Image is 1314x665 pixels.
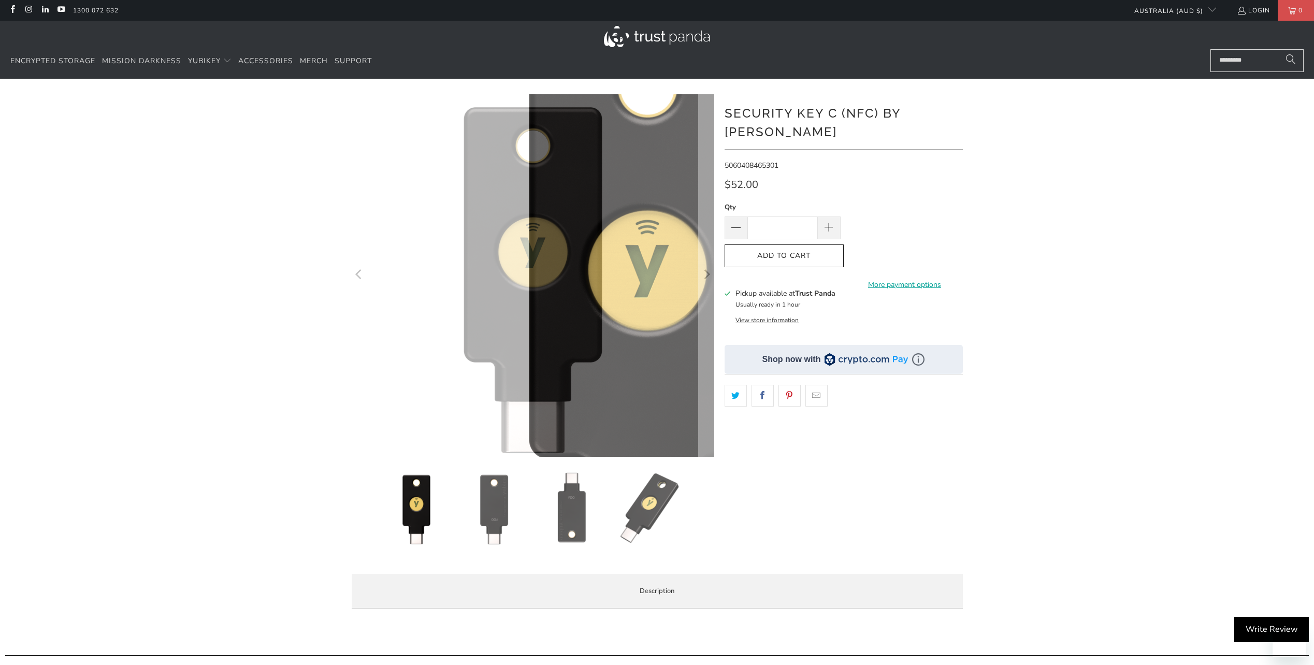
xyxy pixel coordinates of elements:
button: Search [1278,49,1304,72]
span: $52.00 [725,178,758,192]
a: Trust Panda Australia on YouTube [56,6,65,15]
a: Merch [300,49,328,74]
a: Accessories [238,49,293,74]
a: More payment options [847,279,963,291]
a: Trust Panda Australia on Instagram [24,6,33,15]
button: Next [698,94,715,457]
a: Share this on Pinterest [778,385,801,407]
span: 5060408465301 [725,161,778,170]
a: Trust Panda Australia on LinkedIn [40,6,49,15]
span: Merch [300,56,328,66]
span: Support [335,56,372,66]
button: Add to Cart [725,244,844,268]
h3: Pickup available at [735,288,835,299]
span: YubiKey [188,56,221,66]
span: Accessories [238,56,293,66]
label: Qty [725,201,841,213]
span: Add to Cart [735,252,833,261]
img: Security Key C (NFC) by Yubico - Trust Panda [536,472,608,545]
label: Description [352,574,963,609]
a: Mission Darkness [102,49,181,74]
span: Mission Darkness [102,56,181,66]
nav: Translation missing: en.navigation.header.main_nav [10,49,372,74]
a: Login [1237,5,1270,16]
a: Share this on Facebook [752,385,774,407]
input: Search... [1210,49,1304,72]
a: Share this on Twitter [725,385,747,407]
div: Shop now with [762,354,821,365]
a: Email this to a friend [805,385,828,407]
img: Security Key C (NFC) by Yubico - Trust Panda [613,472,686,545]
iframe: Button to launch messaging window [1273,624,1306,657]
a: Security Key C (NFC) by Yubico - Trust Panda [352,94,714,457]
small: Usually ready in 1 hour [735,300,800,309]
a: Trust Panda Australia on Facebook [8,6,17,15]
button: View store information [735,316,799,324]
button: Previous [351,94,368,457]
span: Encrypted Storage [10,56,95,66]
h1: Security Key C (NFC) by [PERSON_NAME] [725,102,963,141]
div: Write Review [1234,617,1309,643]
b: Trust Panda [795,288,835,298]
img: Security Key C (NFC) by Yubico - Trust Panda [380,472,453,545]
a: 1300 072 632 [73,5,119,16]
img: Trust Panda Australia [604,26,710,47]
a: Encrypted Storage [10,49,95,74]
summary: YubiKey [188,49,232,74]
img: Security Key C (NFC) by Yubico - Trust Panda [458,472,530,545]
a: Support [335,49,372,74]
